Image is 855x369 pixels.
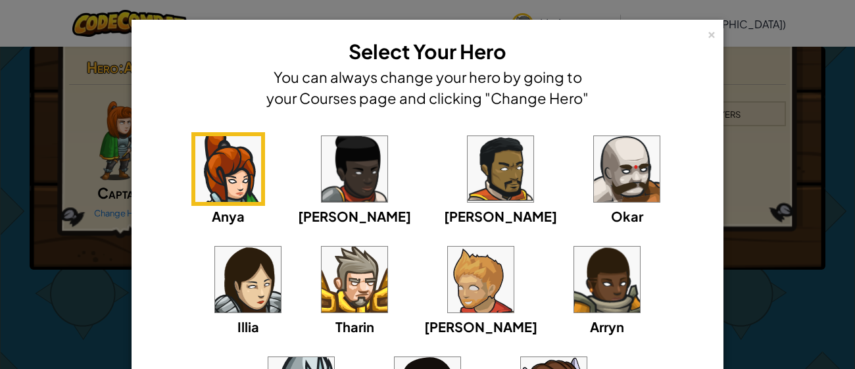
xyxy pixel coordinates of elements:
[594,136,660,202] img: portrait.png
[335,318,374,335] span: Tharin
[611,208,643,224] span: Okar
[707,26,716,39] div: ×
[212,208,245,224] span: Anya
[298,208,411,224] span: [PERSON_NAME]
[263,37,592,66] h3: Select Your Hero
[263,66,592,109] h4: You can always change your hero by going to your Courses page and clicking "Change Hero"
[468,136,533,202] img: portrait.png
[448,247,514,312] img: portrait.png
[195,136,261,202] img: portrait.png
[237,318,259,335] span: Illia
[574,247,640,312] img: portrait.png
[322,247,387,312] img: portrait.png
[444,208,557,224] span: [PERSON_NAME]
[322,136,387,202] img: portrait.png
[590,318,624,335] span: Arryn
[215,247,281,312] img: portrait.png
[424,318,537,335] span: [PERSON_NAME]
